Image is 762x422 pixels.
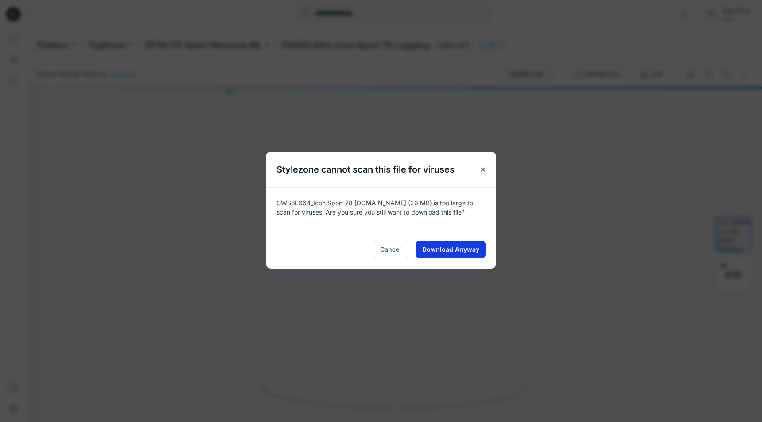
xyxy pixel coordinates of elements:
button: Close [475,161,491,177]
span: Cancel [380,245,401,254]
button: Download Anyway [416,241,486,258]
button: Cancel [373,241,408,258]
span: Download Anyway [422,245,479,254]
div: GWS6L664_Icon Sport 78 [DOMAIN_NAME] (26 MB) is too large to scan for viruses. Are you sure you s... [266,187,496,230]
h5: Stylezone cannot scan this file for viruses [266,152,465,187]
